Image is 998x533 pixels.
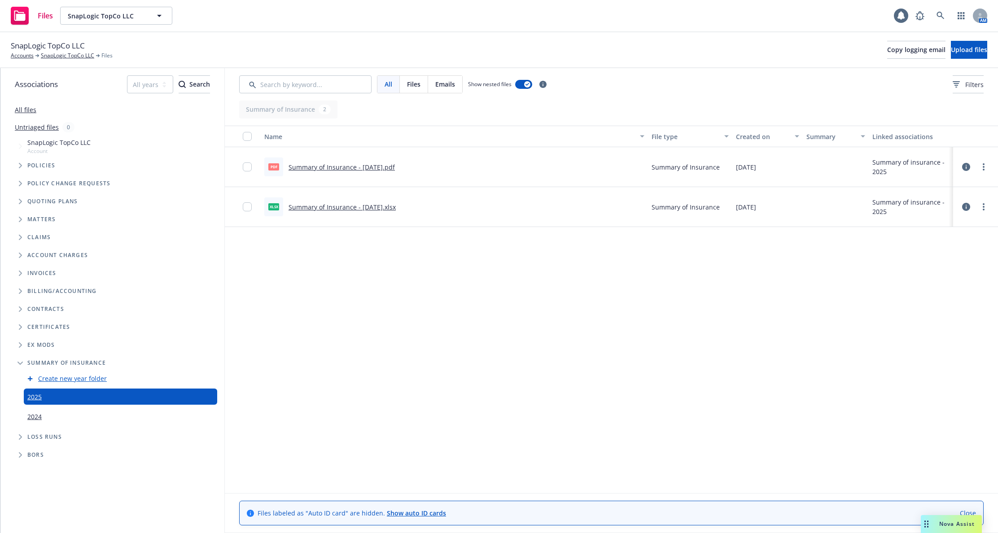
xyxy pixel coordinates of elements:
div: Search [179,76,210,93]
a: Switch app [952,7,970,25]
span: SnapLogic TopCo LLC [68,11,145,21]
span: Policy change requests [27,181,110,186]
a: 2024 [27,412,42,421]
a: Summary of Insurance - [DATE].pdf [289,163,395,171]
div: Name [264,132,635,141]
span: Quoting plans [27,199,78,204]
a: Show auto ID cards [387,509,446,517]
button: SearchSearch [179,75,210,93]
button: Upload files [951,41,987,59]
span: Summary of insurance [27,360,106,366]
span: Contracts [27,306,64,312]
input: Toggle Row Selected [243,202,252,211]
a: Search [932,7,950,25]
button: Nova Assist [921,515,982,533]
span: Billing/Accounting [27,288,97,294]
span: [DATE] [736,162,756,172]
div: Linked associations [872,132,950,141]
span: Upload files [951,45,987,54]
a: more [978,201,989,212]
span: pdf [268,163,279,170]
a: Accounts [11,52,34,60]
span: Nova Assist [939,520,975,528]
a: Create new year folder [38,374,107,383]
span: Account [27,147,91,155]
span: Show nested files [468,80,512,88]
a: more [978,162,989,172]
span: Account charges [27,253,88,258]
button: Summary [803,126,869,147]
span: Emails [435,79,455,89]
div: Tree Example [0,136,224,282]
span: Filters [953,80,984,89]
span: xlsx [268,203,279,210]
span: Files [38,12,53,19]
div: File type [652,132,719,141]
span: Certificates [27,324,70,330]
span: Associations [15,79,58,90]
div: Folder Tree Example [0,282,224,464]
span: Files [407,79,420,89]
span: SnapLogic TopCo LLC [11,40,85,52]
div: Summary of insurance - 2025 [872,157,950,176]
span: Files [101,52,113,60]
span: Policies [27,163,56,168]
button: SnapLogic TopCo LLC [60,7,172,25]
span: BORs [27,452,44,458]
span: Loss Runs [27,434,62,440]
a: Summary of Insurance - [DATE].xlsx [289,203,396,211]
span: Ex Mods [27,342,55,348]
span: Copy logging email [887,45,945,54]
button: Linked associations [869,126,953,147]
button: Filters [953,75,984,93]
a: 2025 [27,392,42,402]
span: SnapLogic TopCo LLC [27,138,91,147]
a: SnapLogic TopCo LLC [41,52,94,60]
span: Files labeled as "Auto ID card" are hidden. [258,508,446,518]
a: Untriaged files [15,122,59,132]
button: Copy logging email [887,41,945,59]
div: Drag to move [921,515,932,533]
span: [DATE] [736,202,756,212]
a: Files [7,3,57,28]
div: Created on [736,132,789,141]
span: Filters [965,80,984,89]
input: Select all [243,132,252,141]
a: All files [15,105,36,114]
span: Summary of Insurance [652,202,720,212]
div: Summary of insurance - 2025 [872,197,950,216]
span: Matters [27,217,56,222]
button: File type [648,126,732,147]
input: Toggle Row Selected [243,162,252,171]
span: Invoices [27,271,57,276]
span: All [385,79,392,89]
button: Name [261,126,648,147]
div: Summary [806,132,855,141]
a: Close [960,508,976,518]
a: Report a Bug [911,7,929,25]
div: 0 [62,122,74,132]
input: Search by keyword... [239,75,372,93]
span: Summary of Insurance [652,162,720,172]
svg: Search [179,81,186,88]
span: Claims [27,235,51,240]
button: Created on [732,126,803,147]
